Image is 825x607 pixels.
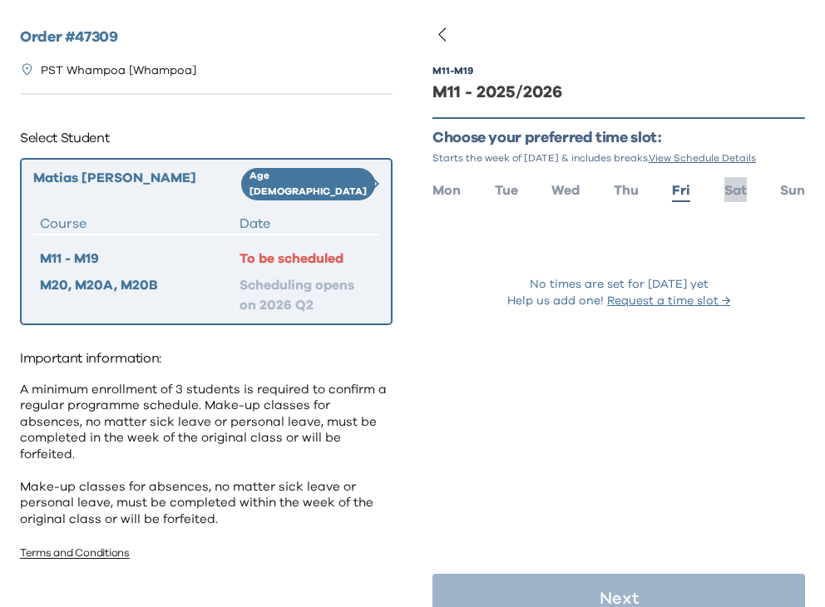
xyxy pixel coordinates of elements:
span: Fri [672,184,690,197]
div: M20, M20A, M20B [40,275,240,315]
span: View Schedule Details [649,153,756,163]
p: Select Student [20,125,393,151]
div: Course [40,214,240,234]
div: Scheduling opens on 2026 Q2 [240,275,373,315]
p: No times are set for [DATE] yet [530,276,709,293]
p: Choose your preferred time slot: [432,129,805,148]
span: Thu [614,184,639,197]
button: Request a time slot → [607,293,730,309]
span: Mon [432,184,461,197]
div: M11 - M19 [40,249,240,269]
p: PST Whampoa [Whampoa] [41,62,196,80]
p: A minimum enrollment of 3 students is required to confirm a regular programme schedule. Make-up c... [20,382,393,528]
div: Age [DEMOGRAPHIC_DATA] [241,168,375,200]
p: Help us add one! [507,293,730,309]
span: Sun [780,184,805,197]
span: Tue [495,184,518,197]
div: Date [240,214,373,234]
span: Wed [551,184,580,197]
a: Terms and Conditions [20,548,130,559]
p: Starts the week of [DATE] & includes breaks. [432,151,805,165]
div: M11 - 2025/2026 [432,81,805,104]
p: Important information: [20,345,393,372]
div: M11 - M19 [432,64,473,77]
h2: Order # 47309 [20,27,393,49]
div: To be scheduled [240,249,373,269]
p: Next [600,590,639,607]
div: Matias [PERSON_NAME] [33,168,241,200]
span: Sat [724,184,747,197]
